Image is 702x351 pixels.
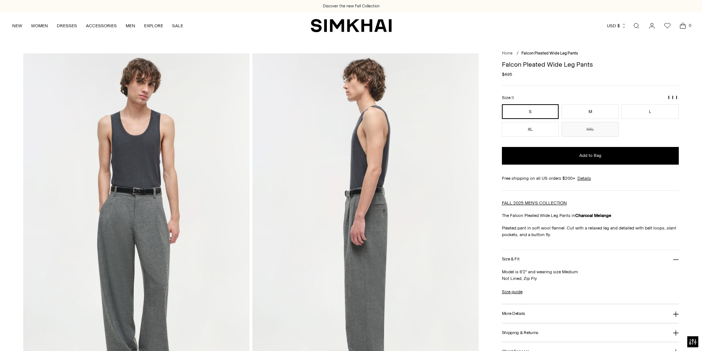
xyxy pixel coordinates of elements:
[502,212,679,219] p: The Falcon Pleated Wide Leg Pants in
[502,250,679,269] button: Size & Fit
[675,18,690,33] a: Open cart modal
[502,94,514,101] label: Size:
[502,51,513,56] a: Home
[502,175,679,182] div: Free shipping on all US orders $200+
[502,330,539,335] h3: Shipping & Returns
[579,152,601,159] span: Add to Bag
[562,104,619,119] button: M
[502,288,523,295] a: Size guide
[660,18,675,33] a: Wishlist
[502,268,679,282] p: Model is 6'2" and wearing size Medium Not Lined, Zip Fly
[562,122,619,137] button: XXL
[521,51,578,56] span: Falcon Pleated Wide Leg Pants
[12,18,22,34] a: NEW
[126,18,135,34] a: MEN
[86,18,117,34] a: ACCESSORIES
[607,18,626,34] button: USD $
[622,104,679,119] button: L
[502,122,559,137] button: XL
[575,213,611,218] strong: Charcoal Melange
[517,50,518,57] div: /
[502,304,679,323] button: More Details
[502,311,525,316] h3: More Details
[502,104,559,119] button: S
[687,22,693,29] span: 0
[629,18,644,33] a: Open search modal
[502,61,679,68] h1: Falcon Pleated Wide Leg Pants
[502,50,679,57] nav: breadcrumbs
[502,71,512,78] span: $495
[502,257,520,262] h3: Size & Fit
[502,147,679,165] button: Add to Bag
[57,18,77,34] a: DRESSES
[172,18,183,34] a: SALE
[511,95,514,100] span: S
[502,200,567,206] a: FALL 2025 MEN'S COLLECTION
[577,175,591,182] a: Details
[502,323,679,342] button: Shipping & Returns
[323,3,380,9] a: Discover the new Fall Collection
[311,18,392,33] a: SIMKHAI
[144,18,163,34] a: EXPLORE
[645,18,659,33] a: Go to the account page
[31,18,48,34] a: WOMEN
[502,225,679,238] p: Pleated pant in soft wool flannel. Cut with a relaxed leg and detailed with belt loops, slant poc...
